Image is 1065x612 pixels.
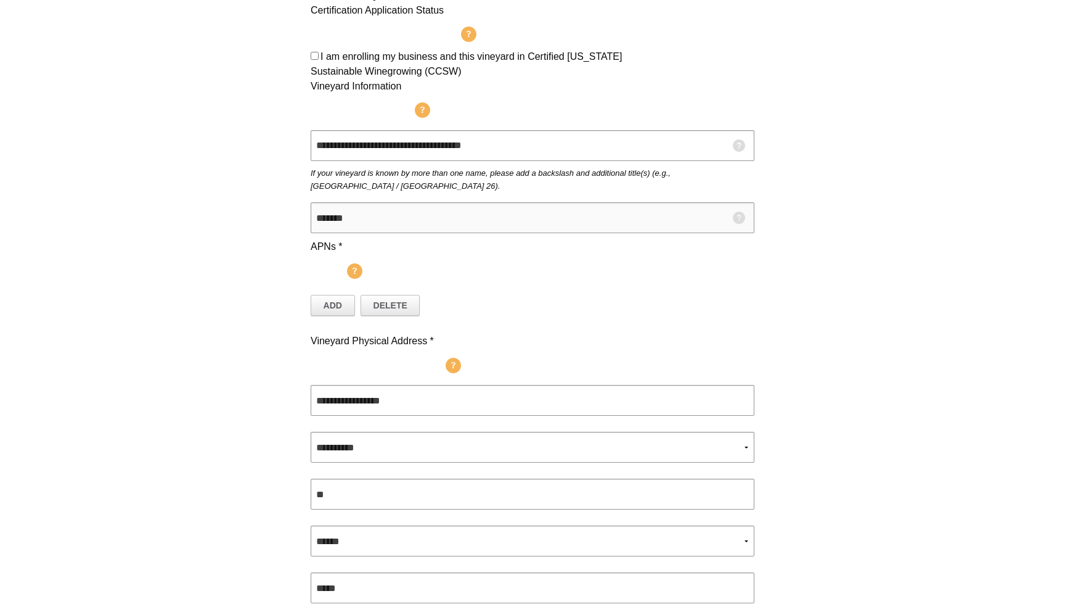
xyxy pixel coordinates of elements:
[311,5,444,15] span: Certification Application Status
[311,81,401,91] span: Vineyard Information
[311,167,754,193] p: If your vineyard is known by more than one name, please add a backslash and additional title(s) (...
[311,336,434,346] span: Vineyard Physical Address *
[311,295,355,316] a: Add
[311,241,343,252] span: APNs *
[361,295,420,316] a: Delete
[311,51,622,76] label: I am enrolling my business and this vineyard in Certified [US_STATE] Sustainable Winegrowing (CCSW)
